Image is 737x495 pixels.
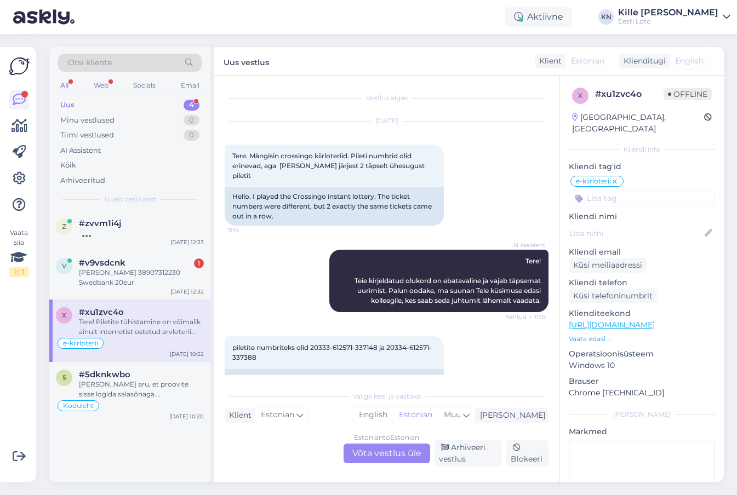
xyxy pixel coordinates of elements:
div: Klient [535,55,562,67]
span: #v9vsdcnk [79,258,125,268]
div: [DATE] 12:33 [170,238,204,246]
div: Blokeeri [506,440,549,467]
span: e-kiirloterii [576,178,611,185]
p: Operatsioonisüsteem [569,348,715,360]
span: AI Assistent [504,241,545,249]
div: Estonian [393,407,438,423]
span: v [62,262,66,270]
span: 11:14 [228,226,269,234]
p: Windows 10 [569,360,715,371]
a: Kille [PERSON_NAME]Eesti Loto [618,8,730,26]
p: Kliendi email [569,246,715,258]
span: Tere. Mängisin crossingo kiirloteriid. Pileti numbrid olid erinevad, aga [PERSON_NAME] järjest 2 ... [232,152,426,180]
a: [URL][DOMAIN_NAME] [569,320,655,330]
div: Web [92,78,111,93]
div: Tere! Piletite tühistamine on võimalik ainult internetist ostetud arvloterii piletite puhul ning ... [79,317,204,337]
span: Uued vestlused [105,194,156,204]
span: Estonian [261,409,294,421]
img: Askly Logo [9,56,30,77]
p: Märkmed [569,426,715,438]
div: Socials [131,78,158,93]
div: [PERSON_NAME] [569,410,715,419]
p: Brauser [569,376,715,387]
p: Chrome [TECHNICAL_ID] [569,387,715,399]
div: Klient [225,410,252,421]
div: [DATE] [225,116,549,126]
span: e-kiirloterii [63,340,98,347]
span: Koduleht [63,402,94,409]
div: # xu1zvc4o [595,88,664,101]
div: Email [179,78,202,93]
div: All [58,78,71,93]
p: Kliendi nimi [569,211,715,222]
div: Uus [60,100,75,111]
div: [DATE] 10:52 [170,350,204,358]
div: 2 / 3 [9,267,28,277]
div: AI Assistent [60,145,101,156]
div: Minu vestlused [60,115,115,126]
p: Vaata edasi ... [569,334,715,344]
p: Kliendi tag'id [569,161,715,172]
div: Estonian to Estonian [354,433,419,442]
div: Aktiivne [505,7,572,27]
span: x [578,91,582,100]
span: #xu1zvc4o [79,307,124,317]
div: Arhiveeri vestlus [435,440,502,467]
input: Lisa tag [569,190,715,206]
div: English [353,407,393,423]
div: 0 [184,130,199,141]
div: Valige keel ja vastake [225,392,549,401]
div: [PERSON_NAME] 38907312230 Swedbank 20eur [79,268,204,287]
span: Otsi kliente [68,57,112,68]
div: Kõik [60,160,76,171]
div: [DATE] 10:20 [169,412,204,421]
div: Vestlus algas [225,93,549,103]
span: #5dknkwbo [79,370,130,379]
label: Uus vestlus [224,54,269,68]
div: Võta vestlus üle [344,444,430,463]
div: Kliendi info [569,145,715,154]
div: Vaata siia [9,228,28,277]
div: The ticket numbers were 20333-612571-337148 and 20334-612571-337388 [225,369,444,398]
div: Klienditugi [619,55,666,67]
span: English [675,55,704,67]
span: piletite numbriteks olid 20333-612571-337148 ja 20334-612571-337388 [232,343,432,361]
div: Küsi telefoninumbrit [569,289,657,303]
span: x [62,311,66,319]
input: Lisa nimi [569,227,702,239]
span: Muu [444,410,461,419]
span: z [62,222,66,231]
div: KN [598,9,614,25]
p: Klienditeekond [569,308,715,319]
div: [GEOGRAPHIC_DATA], [GEOGRAPHIC_DATA] [572,112,704,135]
div: [PERSON_NAME] [476,410,545,421]
div: Hello. I played the Crossingo instant lottery. The ticket numbers were different, but 2 exactly t... [225,187,444,226]
p: Kliendi telefon [569,277,715,289]
span: Tere! Teie kirjeldatud olukord on ebatavaline ja vajab täpsemat uurimist. Palun oodake, ma suunan... [355,257,542,304]
div: Arhiveeritud [60,175,105,186]
span: Offline [664,88,712,100]
div: 4 [184,100,199,111]
div: [PERSON_NAME] aru, et proovite sisse logida salasõnaga. [PERSON_NAME] unustanud mängukonto kasuta... [79,379,204,399]
div: Kille [PERSON_NAME] [618,8,718,17]
div: 1 [194,258,204,268]
span: 5 [62,373,66,382]
span: Estonian [571,55,604,67]
div: 0 [184,115,199,126]
span: Nähtud ✓ 11:15 [504,313,545,321]
div: [DATE] 12:32 [170,287,204,296]
span: #zvvm1i4j [79,218,121,228]
div: Tiimi vestlused [60,130,114,141]
div: Eesti Loto [618,17,718,26]
div: Küsi meiliaadressi [569,258,647,273]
